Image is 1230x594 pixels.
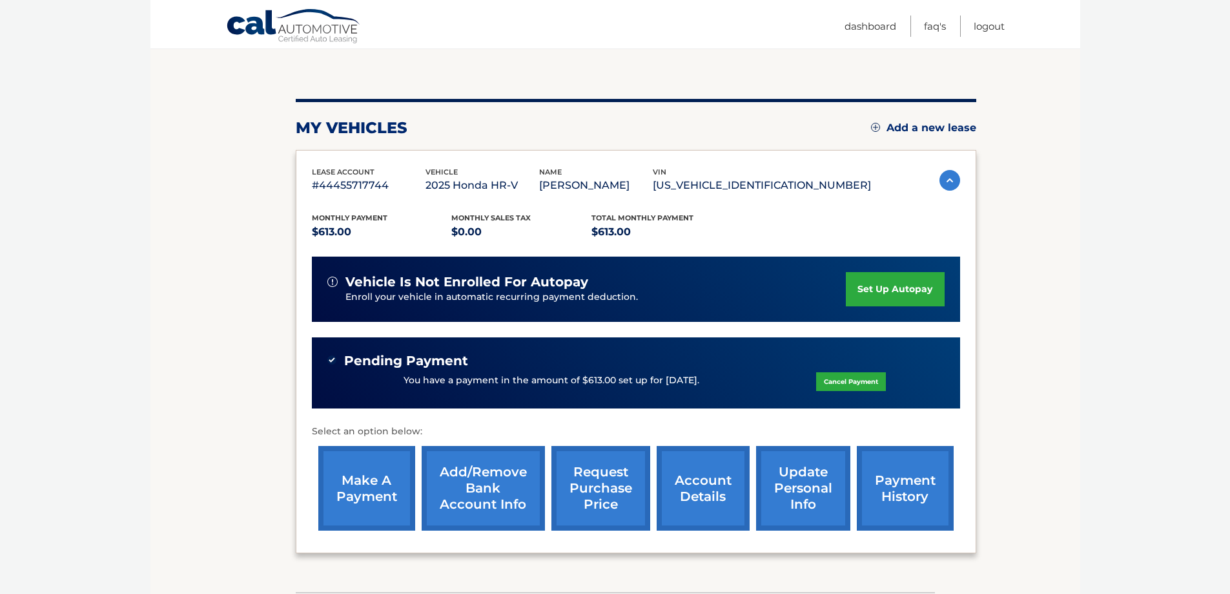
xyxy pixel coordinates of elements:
span: Monthly Payment [312,213,387,222]
span: name [539,167,562,176]
span: Pending Payment [344,353,468,369]
span: vin [653,167,666,176]
a: update personal info [756,446,850,531]
p: [US_VEHICLE_IDENTIFICATION_NUMBER] [653,176,871,195]
a: Add/Remove bank account info [422,446,545,531]
span: Total Monthly Payment [591,213,693,222]
span: Monthly sales Tax [451,213,531,222]
h2: my vehicles [296,118,407,138]
p: $0.00 [451,223,591,241]
span: lease account [312,167,374,176]
img: alert-white.svg [327,277,338,287]
a: request purchase price [551,446,650,531]
p: $613.00 [312,223,452,241]
a: Cancel Payment [816,372,886,391]
p: Enroll your vehicle in automatic recurring payment deduction. [345,290,846,304]
a: FAQ's [924,16,946,37]
img: add.svg [871,123,880,132]
span: vehicle [425,167,458,176]
a: payment history [857,446,954,531]
a: Add a new lease [871,122,976,134]
p: You have a payment in the amount of $613.00 set up for [DATE]. [404,374,699,388]
img: check-green.svg [327,355,336,365]
a: Cal Automotive [226,8,362,46]
p: Select an option below: [312,424,960,440]
p: 2025 Honda HR-V [425,176,539,195]
a: account details [657,446,750,531]
a: Logout [974,16,1005,37]
p: #44455717744 [312,176,425,195]
span: vehicle is not enrolled for autopay [345,274,588,290]
a: make a payment [318,446,415,531]
a: Dashboard [845,16,896,37]
p: [PERSON_NAME] [539,176,653,195]
p: $613.00 [591,223,732,241]
a: set up autopay [846,272,944,306]
img: accordion-active.svg [939,170,960,191]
